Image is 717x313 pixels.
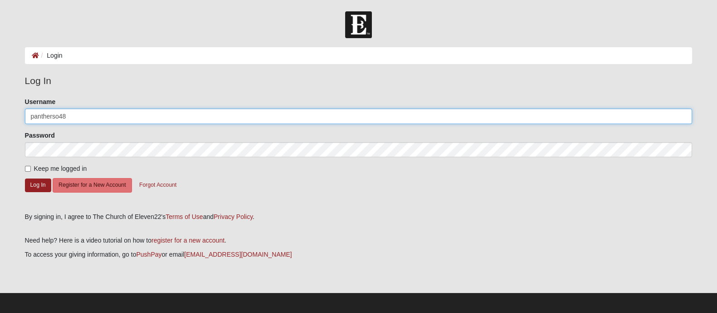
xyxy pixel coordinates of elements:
p: Need help? Here is a video tutorial on how to . [25,236,693,245]
button: Log In [25,179,51,192]
button: Register for a New Account [53,178,132,192]
label: Username [25,97,56,106]
label: Password [25,131,55,140]
li: Login [39,51,63,60]
div: By signing in, I agree to The Church of Eleven22's and . [25,212,693,222]
a: register for a new account [151,237,224,244]
a: Terms of Use [166,213,203,220]
img: Church of Eleven22 Logo [345,11,372,38]
input: Keep me logged in [25,166,31,172]
button: Forgot Account [133,178,182,192]
legend: Log In [25,74,693,88]
a: Privacy Policy [214,213,253,220]
span: Keep me logged in [34,165,87,172]
a: PushPay [136,251,161,258]
p: To access your giving information, go to or email [25,250,693,259]
a: [EMAIL_ADDRESS][DOMAIN_NAME] [184,251,292,258]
